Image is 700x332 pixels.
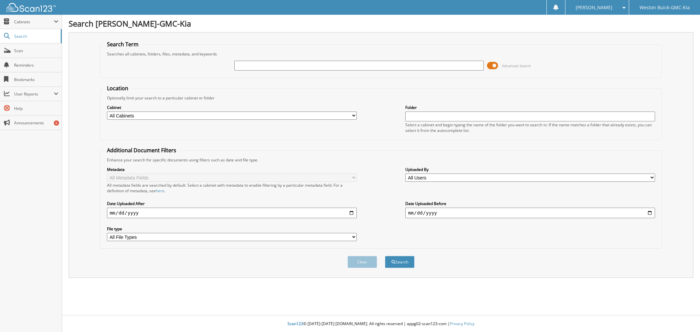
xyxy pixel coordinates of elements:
[14,48,58,53] span: Scan
[405,208,655,218] input: end
[14,33,57,39] span: Search
[104,51,658,57] div: Searches all cabinets, folders, files, metadata, and keywords
[107,226,356,232] label: File type
[14,77,58,82] span: Bookmarks
[107,167,356,172] label: Metadata
[576,6,612,10] span: [PERSON_NAME]
[107,208,356,218] input: start
[107,105,356,110] label: Cabinet
[405,122,655,133] div: Select a cabinet and begin typing the name of the folder you want to search in. If the name match...
[385,256,414,268] button: Search
[104,95,658,101] div: Optionally limit your search to a particular cabinet or folder
[14,19,54,25] span: Cabinets
[14,62,58,68] span: Reminders
[104,147,180,154] legend: Additional Document Filters
[502,63,531,68] span: Advanced Search
[14,106,58,111] span: Help
[405,105,655,110] label: Folder
[14,91,54,97] span: User Reports
[104,157,658,163] div: Enhance your search for specific documents using filters such as date and file type.
[62,316,700,332] div: © [DATE]-[DATE] [DOMAIN_NAME]. All rights reserved | appg02-scan123-com |
[156,188,164,194] a: here
[107,182,356,194] div: All metadata fields are searched by default. Select a cabinet with metadata to enable filtering b...
[640,6,690,10] span: Weston Buick-GMC-Kia
[107,201,356,206] label: Date Uploaded After
[348,256,377,268] button: Clear
[287,321,303,326] span: Scan123
[405,201,655,206] label: Date Uploaded Before
[14,120,58,126] span: Announcements
[405,167,655,172] label: Uploaded By
[104,85,132,92] legend: Location
[104,41,142,48] legend: Search Term
[54,120,59,126] div: 8
[450,321,475,326] a: Privacy Policy
[7,3,56,12] img: scan123-logo-white.svg
[69,18,693,29] h1: Search [PERSON_NAME]-GMC-Kia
